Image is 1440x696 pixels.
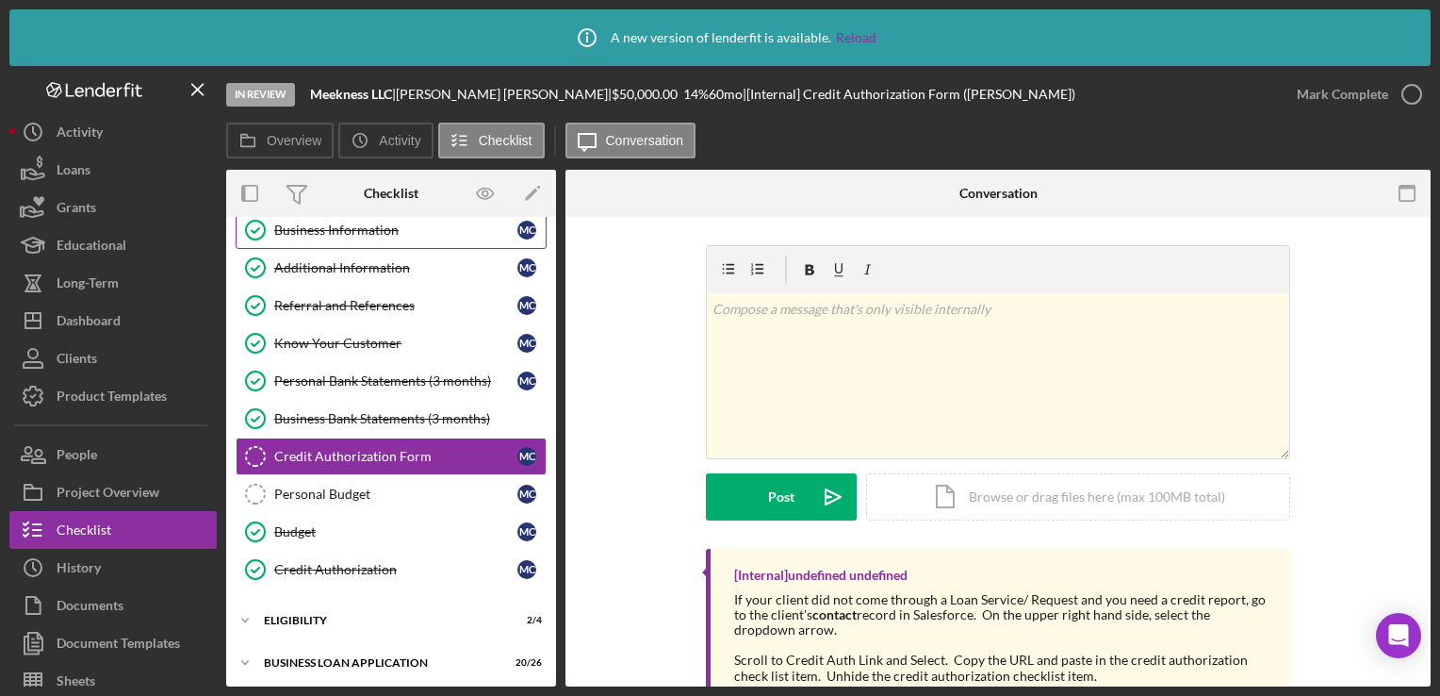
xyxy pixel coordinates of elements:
div: M C [517,447,536,466]
a: Personal BudgetMC [236,475,547,513]
label: Conversation [606,133,684,148]
div: A new version of lenderfit is available. [564,14,876,61]
button: Grants [9,189,217,226]
div: M C [517,485,536,504]
button: Activity [338,123,433,158]
div: Mark Complete [1297,75,1388,113]
label: Overview [267,133,321,148]
a: Business Bank Statements (3 months) [236,400,547,438]
a: Project Overview [9,473,217,511]
button: Documents [9,587,217,624]
div: 20 / 26 [508,657,542,669]
div: Loans [57,151,90,193]
div: Dashboard [57,302,121,344]
button: Activity [9,113,217,151]
a: Know Your CustomerMC [236,324,547,362]
a: Credit AuthorizationMC [236,551,547,588]
div: Clients [57,340,97,382]
div: Referral and References [274,298,517,313]
div: People [57,436,97,478]
div: Documents [57,587,123,629]
button: Product Templates [9,377,217,415]
div: [Internal] undefined undefined [734,568,908,583]
button: Long-Term [9,264,217,302]
div: Budget [274,524,517,539]
div: In Review [226,83,295,107]
div: Credit Authorization Form [274,449,517,464]
a: Additional InformationMC [236,249,547,287]
div: Credit Authorization [274,562,517,577]
div: Personal Bank Statements (3 months) [274,373,517,389]
button: Clients [9,340,217,377]
div: M C [517,334,536,353]
div: Product Templates [57,377,167,420]
div: M C [517,221,536,240]
label: Activity [379,133,420,148]
div: Conversation [959,186,1038,201]
a: Credit Authorization FormMC [236,438,547,475]
button: Educational [9,226,217,264]
div: Personal Budget [274,487,517,502]
div: Open Intercom Messenger [1376,613,1421,658]
div: Checklist [57,511,111,554]
div: Project Overview [57,473,159,516]
button: Post [706,473,857,521]
div: BUSINESS LOAN APPLICATION [264,657,495,669]
div: Checklist [364,186,418,201]
a: Personal Bank Statements (3 months)MC [236,362,547,400]
strong: contact [812,606,857,622]
button: Mark Complete [1278,75,1431,113]
button: History [9,549,217,587]
div: Additional Information [274,260,517,275]
button: Overview [226,123,334,158]
div: $50,000.00 [612,87,683,102]
button: People [9,436,217,473]
a: Reload [836,30,876,45]
div: Educational [57,226,126,269]
div: M C [517,258,536,277]
a: Referral and ReferencesMC [236,287,547,324]
div: 2 / 4 [508,615,542,626]
button: Checklist [438,123,545,158]
div: | [Internal] Credit Authorization Form ([PERSON_NAME]) [743,87,1075,102]
div: Business Information [274,223,517,238]
div: 14 % [683,87,709,102]
div: If your client did not come through a Loan Service/ Request and you need a credit report, go to t... [734,592,1271,638]
div: M C [517,372,536,390]
button: Conversation [565,123,696,158]
div: Long-Term [57,264,119,307]
button: Loans [9,151,217,189]
a: BudgetMC [236,513,547,551]
div: M C [517,560,536,579]
div: Know Your Customer [274,336,517,351]
div: Scroll to Credit Auth Link and Select. Copy the URL and paste in the credit authorization check l... [734,653,1271,683]
div: 60 mo [709,87,743,102]
div: Activity [57,113,103,156]
div: Grants [57,189,96,231]
label: Checklist [479,133,532,148]
div: Document Templates [57,624,180,667]
div: ELIGIBILITY [264,615,495,626]
div: History [57,549,101,591]
div: Post [768,473,794,521]
button: Document Templates [9,624,217,662]
button: Checklist [9,511,217,549]
div: M C [517,522,536,541]
button: Dashboard [9,302,217,340]
div: M C [517,296,536,315]
div: [PERSON_NAME] [PERSON_NAME] | [396,87,612,102]
a: Business InformationMC [236,211,547,249]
